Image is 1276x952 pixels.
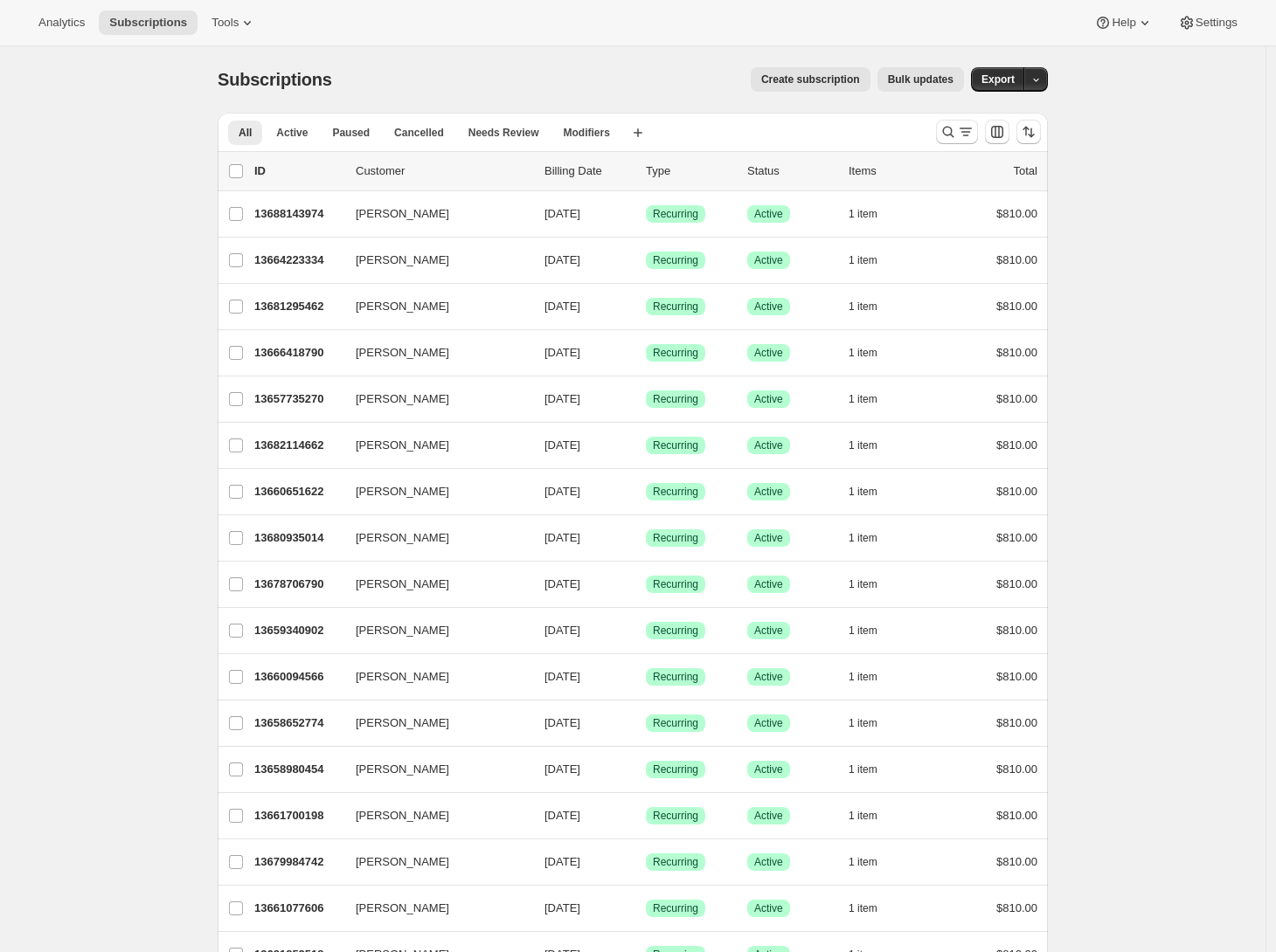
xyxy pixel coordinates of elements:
button: 1 item [849,341,897,365]
span: 1 item [849,438,877,452]
button: Settings [1168,10,1248,35]
span: Recurring [653,438,698,452]
button: [PERSON_NAME] [345,802,520,830]
span: [DATE] [544,855,580,868]
span: [PERSON_NAME] [356,390,449,408]
button: 1 item [849,804,897,828]
p: 13680935014 [254,529,342,547]
span: 1 item [849,670,877,684]
span: Tools [212,16,239,30]
span: [PERSON_NAME] [356,853,449,871]
p: Status [747,162,835,180]
span: Recurring [653,346,698,360]
span: $810.00 [996,624,1037,637]
span: [DATE] [544,253,580,266]
span: Recurring [653,253,698,267]
span: Recurring [653,531,698,545]
button: Analytics [28,10,95,35]
span: 1 item [849,716,877,730]
span: $810.00 [996,901,1037,914]
p: 13658980454 [254,761,342,778]
span: Active [754,485,783,499]
button: 1 item [849,387,897,411]
button: 1 item [849,618,897,643]
button: [PERSON_NAME] [345,339,520,367]
span: [DATE] [544,762,580,776]
div: 13678706790[PERSON_NAME][DATE]SuccessRecurringSuccessActive1 item$810.00 [254,572,1037,597]
span: [DATE] [544,577,580,590]
button: 1 item [849,757,897,782]
span: Recurring [653,809,698,823]
button: [PERSON_NAME] [345,524,520,552]
button: [PERSON_NAME] [345,617,520,645]
span: [PERSON_NAME] [356,344,449,362]
span: Recurring [653,762,698,776]
p: 13657735270 [254,390,342,408]
span: Recurring [653,624,698,638]
div: Type [646,162,733,180]
span: $810.00 [996,300,1037,313]
p: 13660094566 [254,668,342,686]
span: All [239,126,252,140]
span: Export [981,72,1015,86]
p: 13688143974 [254,205,342,223]
span: [PERSON_NAME] [356,529,449,547]
span: Needs Review [468,126,539,140]
p: 13661077606 [254,900,342,917]
span: $810.00 [996,577,1037,590]
p: Customer [356,162,531,180]
div: 13679984742[PERSON_NAME][DATE]SuccessRecurringSuccessActive1 item$810.00 [254,850,1037,874]
button: 1 item [849,294,897,319]
button: 1 item [849,572,897,597]
div: 13664223334[PERSON_NAME][DATE]SuccessRecurringSuccessActive1 item$810.00 [254,248,1037,272]
span: $810.00 [996,716,1037,729]
p: 13682114662 [254,437,342,454]
span: [DATE] [544,531,580,544]
button: [PERSON_NAME] [345,848,520,876]
button: [PERSON_NAME] [345,894,520,922]
button: 1 item [849,479,897,504]
button: Create new view [624,121,652,145]
span: Active [276,126,308,140]
span: Active [754,438,783,452]
button: 1 item [849,248,897,272]
span: Recurring [653,901,698,915]
button: Export [971,67,1025,92]
button: [PERSON_NAME] [345,200,520,228]
span: [PERSON_NAME] [356,807,449,824]
span: Recurring [653,300,698,314]
p: ID [254,162,342,180]
button: 1 item [849,896,897,921]
span: [DATE] [544,346,580,359]
p: Billing Date [544,162,632,180]
span: [PERSON_NAME] [356,437,449,454]
span: Recurring [653,485,698,499]
button: Sort the results [1016,120,1041,144]
span: 1 item [849,577,877,591]
p: 13660651622 [254,483,342,500]
span: Active [754,207,783,221]
span: Active [754,809,783,823]
span: 1 item [849,253,877,267]
span: Help [1112,16,1135,30]
span: 1 item [849,346,877,360]
div: 13688143974[PERSON_NAME][DATE]SuccessRecurringSuccessActive1 item$810.00 [254,202,1037,226]
p: 13679984742 [254,853,342,871]
span: [PERSON_NAME] [356,252,449,269]
span: [PERSON_NAME] [356,576,449,593]
p: 13681295462 [254,298,342,315]
p: 13658652774 [254,714,342,732]
span: Create subscription [761,72,860,86]
span: Active [754,300,783,314]
span: [PERSON_NAME] [356,761,449,778]
span: [DATE] [544,207,580,220]
button: Search and filter results [936,120,978,144]
span: $810.00 [996,253,1037,266]
button: [PERSON_NAME] [345,570,520,598]
span: Recurring [653,577,698,591]
span: [DATE] [544,809,580,822]
span: $810.00 [996,485,1037,498]
span: [DATE] [544,624,580,637]
button: [PERSON_NAME] [345,709,520,737]
p: Total [1014,162,1037,180]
